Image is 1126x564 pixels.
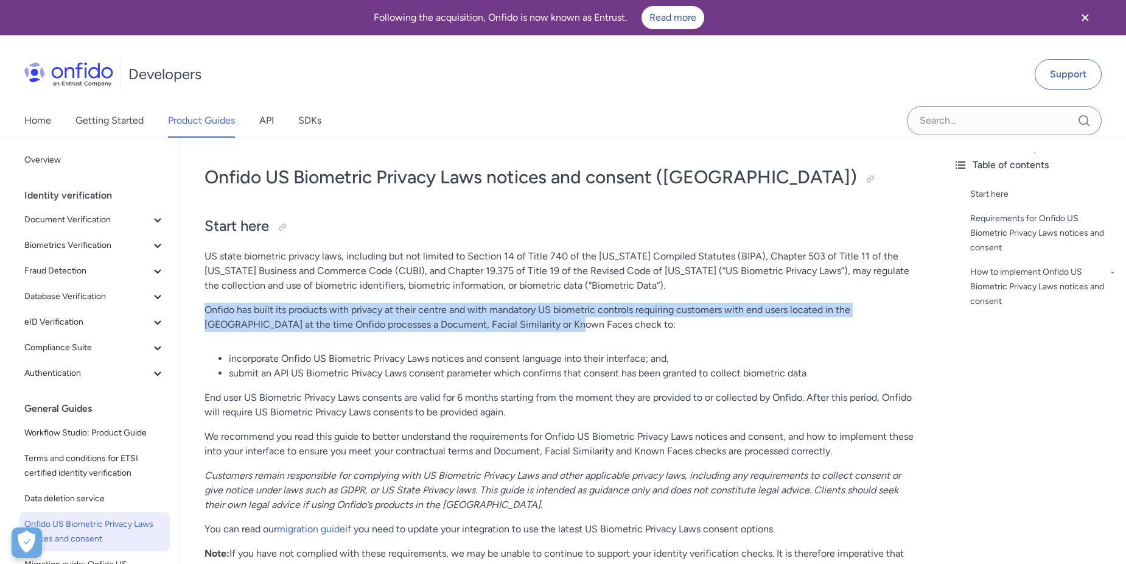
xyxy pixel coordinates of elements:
[19,421,170,445] a: Workflow Studio: Product Guide
[19,208,170,232] button: Document Verification
[19,148,170,172] a: Overview
[24,183,175,208] div: Identity verification
[205,216,919,237] h2: Start here
[168,104,235,138] a: Product Guides
[128,65,201,84] h1: Developers
[205,303,919,332] p: Onfido has built its products with privacy at their centre and with mandatory US biometric contro...
[970,265,1116,309] a: How to implement Onfido US Biometric Privacy Laws notices and consent
[19,361,170,386] button: Authentication
[19,336,170,360] button: Compliance Suite
[953,158,1116,172] div: Table of contents
[229,366,919,381] li: submit an API US Biometric Privacy Laws consent parameter which confirms that consent has been gr...
[24,340,150,355] span: Compliance Suite
[907,106,1102,135] input: Onfido search input field
[75,104,144,138] a: Getting Started
[24,104,51,138] a: Home
[24,213,150,227] span: Document Verification
[24,264,150,278] span: Fraud Detection
[298,104,321,138] a: SDKs
[24,397,175,421] div: General Guides
[19,487,170,511] a: Data deletion service
[12,527,42,558] div: Cookie Preferences
[19,233,170,258] button: Biometrics Verification
[205,165,919,189] h1: Onfido US Biometric Privacy Laws notices and consent ([GEOGRAPHIC_DATA])
[24,62,113,86] img: Onfido Logo
[205,429,919,459] p: We recommend you read this guide to better understand the requirements for Onfido US Biometric Pr...
[970,187,1116,202] a: Start here
[19,259,170,283] button: Fraud Detection
[205,249,919,293] p: US state biometric privacy laws, including but not limited to Section 14 of Title 740 of the [US_...
[24,366,150,381] span: Authentication
[24,289,150,304] span: Database Verification
[19,284,170,309] button: Database Verification
[642,6,704,29] a: Read more
[24,238,150,253] span: Biometrics Verification
[19,446,170,485] a: Terms and conditions for ETSI certified identity verification
[19,310,170,334] button: eID Verification
[1035,59,1102,90] a: Support
[970,211,1116,255] a: Requirements for Onfido US Biometric Privacy Laws notices and consent
[1063,2,1108,33] button: Close banner
[205,548,229,559] strong: Note:
[12,527,42,558] button: Open Preferences
[24,426,165,440] span: Workflow Studio: Product Guide
[24,153,165,167] span: Overview
[24,517,165,546] span: Onfido US Biometric Privacy Laws notices and consent
[19,512,170,551] a: Onfido US Biometric Privacy Laws notices and consent
[259,104,274,138] a: API
[205,522,919,537] p: You can read our if you need to update your integration to use the latest US Biometric Privacy La...
[24,492,165,506] span: Data deletion service
[205,470,901,510] em: Customers remain responsible for complying with US Biometric Privacy Laws and other applicable pr...
[1078,10,1093,25] svg: Close banner
[205,390,919,420] p: End user US Biometric Privacy Laws consents are valid for 6 months starting from the moment they ...
[229,351,919,366] li: incorporate Onfido US Biometric Privacy Laws notices and consent language into their interface; and,
[277,523,345,535] a: migration guide
[15,6,1063,29] div: Following the acquisition, Onfido is now known as Entrust.
[24,451,165,481] span: Terms and conditions for ETSI certified identity verification
[24,315,150,330] span: eID Verification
